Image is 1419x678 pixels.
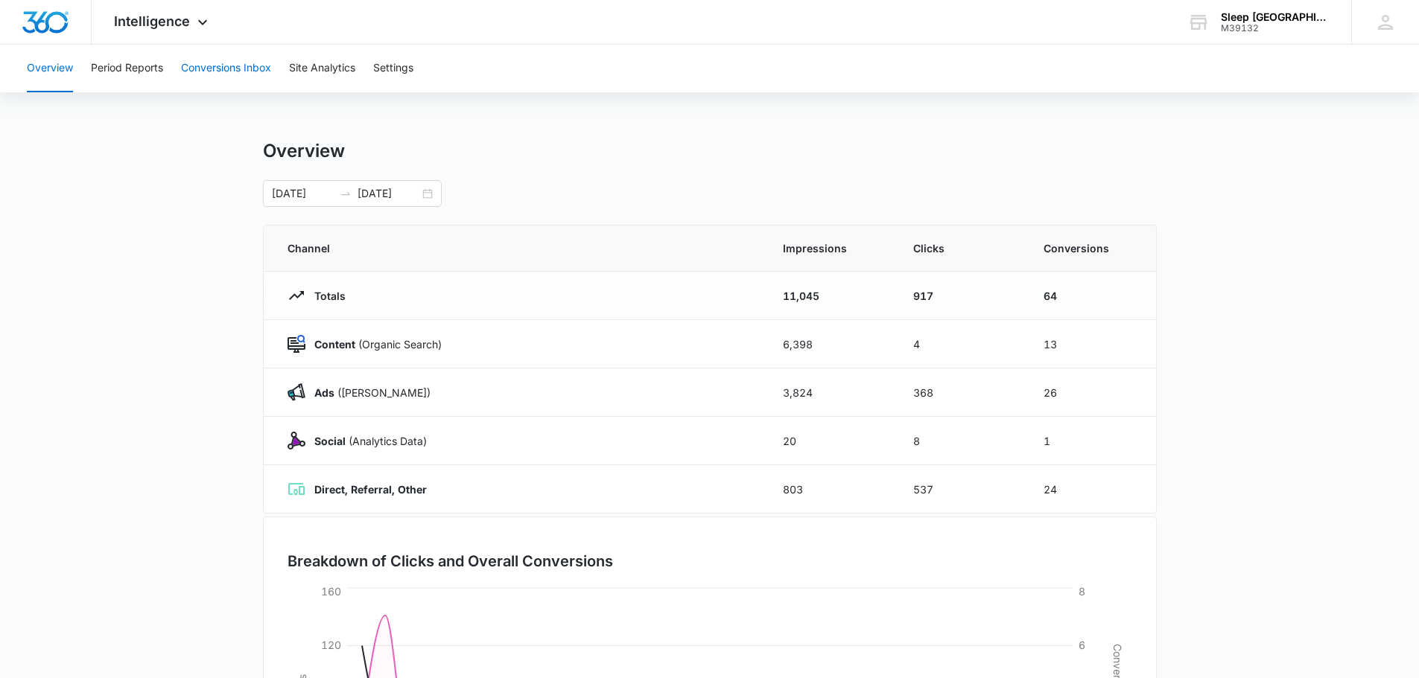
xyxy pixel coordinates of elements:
span: Conversions [1044,240,1132,256]
strong: Social [314,435,346,447]
td: 4 [895,320,1026,368]
tspan: 120 [321,639,341,651]
td: 1 [1026,417,1156,465]
input: End date [358,185,419,202]
img: Ads [288,383,305,401]
div: account id [1221,23,1330,33]
td: 537 [895,465,1026,514]
p: (Organic Search) [305,336,442,352]
button: Overview [27,45,73,92]
p: Totals [305,288,346,304]
td: 26 [1026,368,1156,417]
h1: Overview [263,140,345,162]
td: 917 [895,272,1026,320]
button: Site Analytics [289,45,355,92]
span: Channel [288,240,747,256]
img: Content [288,335,305,353]
button: Conversions Inbox [181,45,271,92]
span: Intelligence [114,13,190,29]
td: 368 [895,368,1026,417]
span: swap-right [340,188,352,199]
span: Clicks [913,240,1008,256]
span: to [340,188,352,199]
input: Start date [272,185,334,202]
strong: Ads [314,386,334,399]
tspan: 160 [321,585,341,598]
td: 6,398 [765,320,895,368]
button: Period Reports [91,45,163,92]
strong: Direct, Referral, Other [314,483,427,496]
p: ([PERSON_NAME]) [305,385,431,400]
div: account name [1221,11,1330,23]
td: 24 [1026,465,1156,514]
img: Social [288,432,305,450]
td: 13 [1026,320,1156,368]
td: 64 [1026,272,1156,320]
span: Impressions [783,240,877,256]
td: 20 [765,417,895,465]
button: Settings [373,45,413,92]
strong: Content [314,338,355,351]
tspan: 8 [1079,585,1085,598]
h3: Breakdown of Clicks and Overall Conversions [288,550,613,572]
p: (Analytics Data) [305,433,427,449]
td: 11,045 [765,272,895,320]
td: 8 [895,417,1026,465]
tspan: 6 [1079,639,1085,651]
td: 3,824 [765,368,895,417]
td: 803 [765,465,895,514]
